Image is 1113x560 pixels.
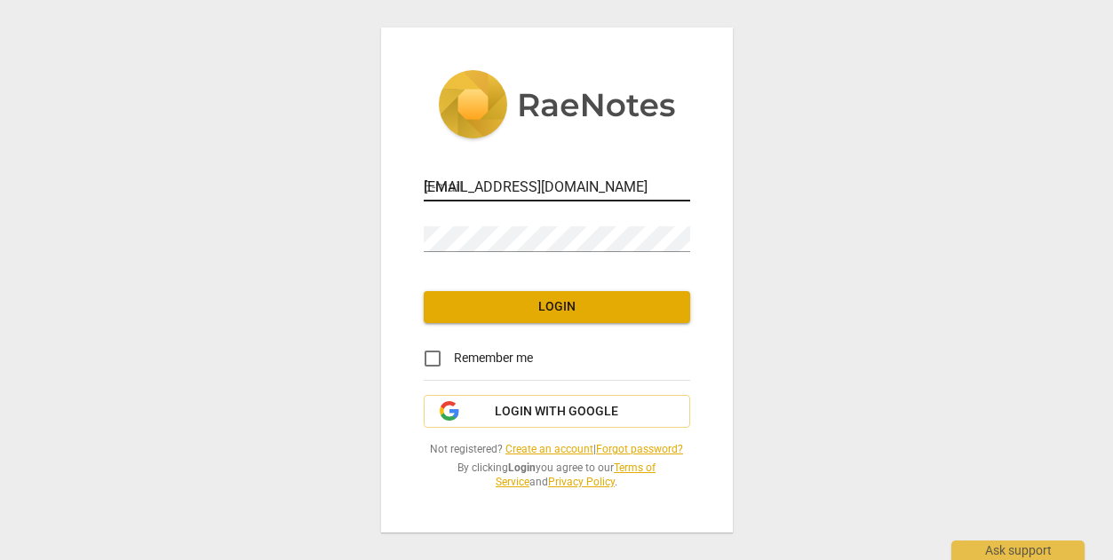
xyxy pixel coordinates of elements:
[495,403,618,421] span: Login with Google
[424,461,690,490] span: By clicking you agree to our and .
[548,476,615,488] a: Privacy Policy
[438,298,676,316] span: Login
[596,443,683,455] a: Forgot password?
[424,291,690,323] button: Login
[508,461,536,474] b: Login
[424,442,690,457] span: Not registered? |
[951,540,1085,560] div: Ask support
[424,395,690,429] button: Login with Google
[505,443,593,455] a: Create an account
[454,349,533,367] span: Remember me
[438,70,676,143] img: 5ac2273c67554f335776073100b6d88f.svg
